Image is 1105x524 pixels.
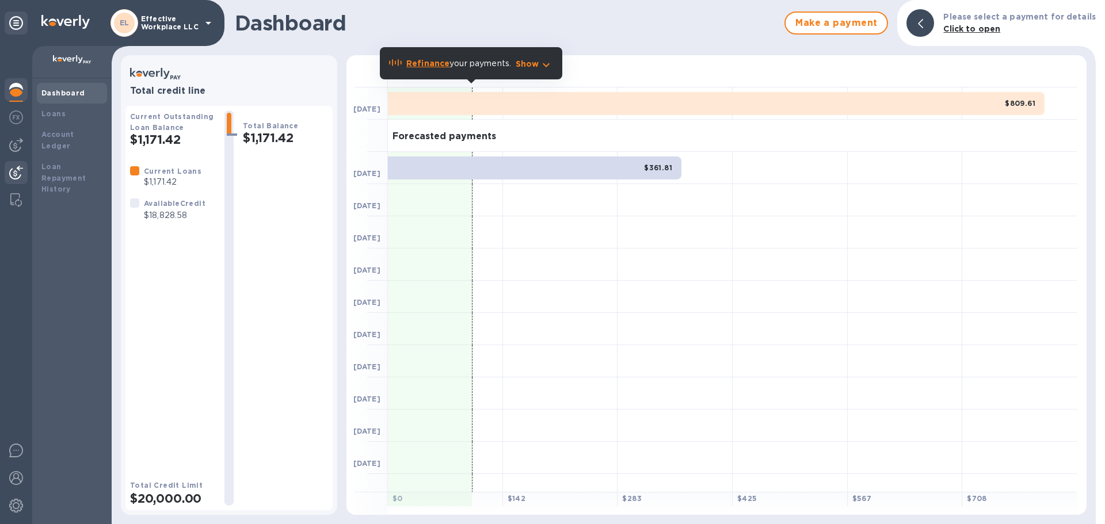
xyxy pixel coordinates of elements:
[353,169,380,178] b: [DATE]
[5,12,28,35] div: Unpin categories
[243,121,298,130] b: Total Balance
[1005,99,1035,108] b: $809.61
[737,494,757,503] b: $ 425
[406,58,511,70] p: your payments.
[41,89,85,97] b: Dashboard
[967,494,987,503] b: $ 708
[943,24,1000,33] b: Click to open
[393,131,496,142] h3: Forecasted payments
[353,201,380,210] b: [DATE]
[852,494,872,503] b: $ 567
[130,491,215,506] h2: $20,000.00
[144,209,205,221] p: $18,828.58
[130,132,215,147] h2: $1,171.42
[353,298,380,307] b: [DATE]
[9,110,23,124] img: Foreign exchange
[406,59,449,68] b: Refinance
[353,459,380,468] b: [DATE]
[243,131,328,145] h2: $1,171.42
[353,395,380,403] b: [DATE]
[41,130,74,150] b: Account Ledger
[120,18,129,27] b: EL
[144,199,205,208] b: Available Credit
[353,330,380,339] b: [DATE]
[353,105,380,113] b: [DATE]
[130,481,203,489] b: Total Credit Limit
[235,11,779,35] h1: Dashboard
[353,427,380,435] b: [DATE]
[41,15,90,29] img: Logo
[516,58,553,70] button: Show
[353,234,380,242] b: [DATE]
[943,12,1096,21] b: Please select a payment for details
[353,362,380,371] b: [DATE]
[41,162,86,194] b: Loan Repayment History
[508,494,526,503] b: $ 142
[622,494,642,503] b: $ 283
[784,12,888,35] button: Make a payment
[141,15,199,31] p: Effective Workplace LLC
[644,163,672,172] b: $361.81
[353,266,380,274] b: [DATE]
[130,112,214,132] b: Current Outstanding Loan Balance
[144,176,201,188] p: $1,171.42
[795,16,878,30] span: Make a payment
[41,109,66,118] b: Loans
[130,86,328,97] h3: Total credit line
[144,167,201,175] b: Current Loans
[516,58,539,70] p: Show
